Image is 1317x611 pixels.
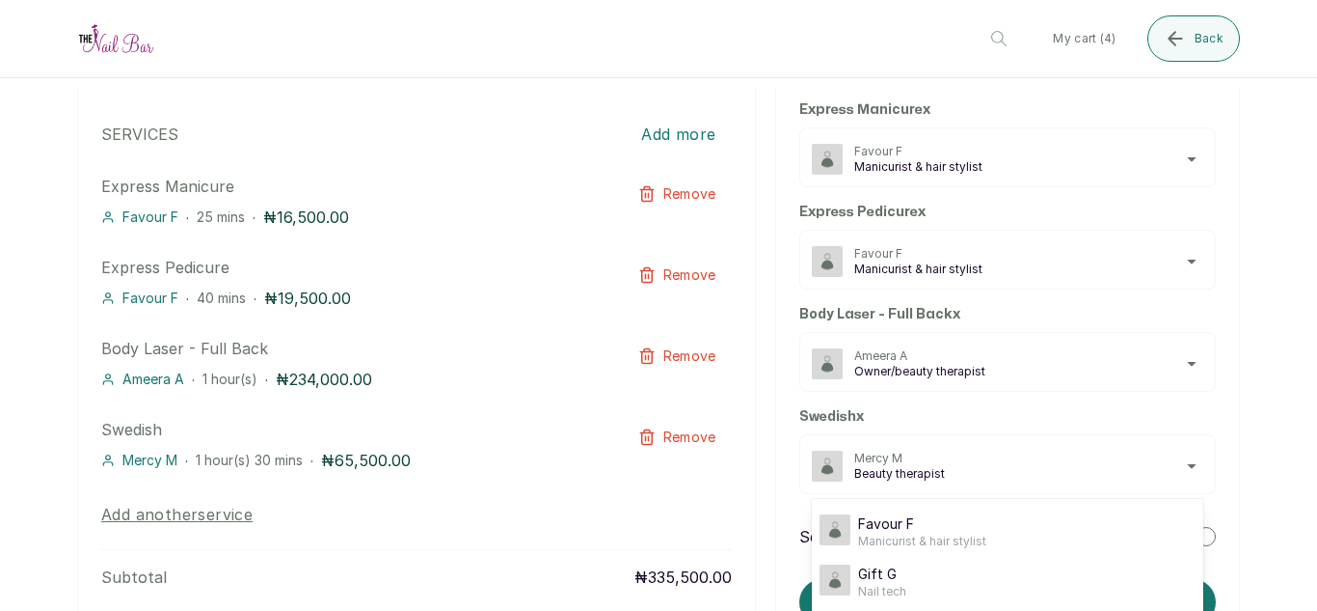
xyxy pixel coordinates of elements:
p: ₦16,500.00 [263,206,349,229]
span: 25 mins [197,208,245,225]
img: staff image [812,348,843,379]
span: Remove [663,347,716,366]
span: Favour F [854,144,1203,159]
h2: Swedish x [799,407,1216,427]
span: Favour F [122,289,178,308]
p: ₦19,500.00 [264,287,351,310]
span: Remove [663,428,716,447]
p: Express Manicure [101,175,605,198]
p: ₦65,500.00 [321,449,411,472]
span: Ameera A [122,370,184,389]
p: Express Pedicure [101,256,605,279]
button: Add anotherservice [101,503,253,526]
div: · · [101,368,605,391]
button: Remove [623,256,732,294]
span: Favour F [854,246,1203,262]
button: staff imageFavour FManicurist & hair stylist [812,246,1203,277]
span: Manicurist & hair stylist [858,534,986,549]
button: Remove [623,418,732,457]
span: Remove [663,265,716,285]
img: staff image [812,144,843,175]
p: Subtotal [101,566,167,589]
p: SERVICES [101,123,178,146]
button: Remove [623,337,732,375]
span: Manicurist & hair stylist [854,262,1203,277]
span: 1 hour(s) 30 mins [196,452,303,468]
p: ₦234,000.00 [276,368,372,391]
p: Body Laser - Full Back [101,337,605,360]
span: Mercy M [854,451,1203,466]
p: Select professional that can do all services [799,525,1120,548]
p: ₦335,500.00 [634,566,732,589]
div: · · [101,287,605,310]
span: Beauty therapist [854,466,1203,482]
span: Nail tech [858,584,906,599]
span: Remove [663,184,716,204]
span: Favour F [122,208,178,227]
button: My cart (4) [1037,15,1131,62]
button: Add more [626,113,731,155]
img: staff image [812,451,843,482]
img: staff image [812,246,843,277]
h2: Body Laser - Full Back x [799,305,1216,324]
span: Back [1195,31,1223,46]
span: 1 hour(s) [202,371,257,387]
button: Remove [623,175,732,213]
button: staff imageFavour FManicurist & hair stylist [812,144,1203,175]
div: · · [101,206,605,229]
button: staff imageAmeera AOwner/beauty therapist [812,348,1203,379]
img: staff image [820,514,850,545]
span: Owner/beauty therapist [854,364,1203,379]
span: Manicurist & hair stylist [854,159,1203,175]
span: Favour F [858,514,986,534]
button: Back [1147,15,1240,62]
span: Gift G [858,565,906,584]
img: staff image [820,565,850,596]
h2: Express Manicure x [799,100,1216,120]
p: Swedish [101,418,605,441]
h2: Express Pedicure x [799,203,1216,222]
div: · · [101,449,605,472]
span: Ameera A [854,348,1203,364]
button: staff imageMercy MBeauty therapist [812,451,1203,482]
img: business logo [77,22,154,54]
span: 40 mins [197,290,246,306]
span: Mercy M [122,451,177,470]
